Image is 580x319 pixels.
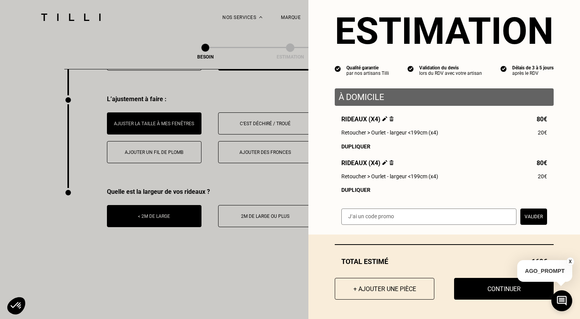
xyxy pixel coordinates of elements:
div: Dupliquer [341,143,547,150]
div: Délais de 3 à 5 jours [512,65,554,71]
span: 80€ [537,159,547,167]
img: icon list info [335,65,341,72]
img: Supprimer [389,160,394,165]
button: X [566,257,574,266]
div: lors du RDV avec votre artisan [419,71,482,76]
p: À domicile [339,92,550,102]
div: Total estimé [335,257,554,266]
span: Retoucher > Ourlet - largeur <199cm (x4) [341,173,438,179]
img: Éditer [382,160,387,165]
span: Rideaux (x4) [341,159,394,167]
div: après le RDV [512,71,554,76]
div: Qualité garantie [346,65,389,71]
span: 20€ [538,173,547,179]
button: + Ajouter une pièce [335,278,434,300]
div: par nos artisans Tilli [346,71,389,76]
img: icon list info [501,65,507,72]
section: Estimation [335,9,554,53]
span: 20€ [538,129,547,136]
button: Valider [520,209,547,225]
p: AGO_PROMPT [517,260,572,282]
img: Éditer [382,116,387,121]
span: Retoucher > Ourlet - largeur <199cm (x4) [341,129,438,136]
img: Supprimer [389,116,394,121]
button: Continuer [454,278,554,300]
input: J‘ai un code promo [341,209,516,225]
span: Rideaux (x4) [341,116,394,123]
span: 80€ [537,116,547,123]
div: Dupliquer [341,187,547,193]
div: Validation du devis [419,65,482,71]
img: icon list info [408,65,414,72]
